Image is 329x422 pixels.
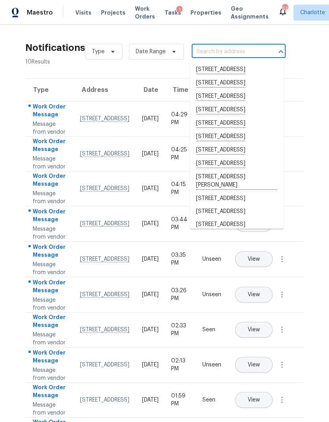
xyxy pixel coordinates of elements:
[74,79,136,101] th: Address
[165,79,196,101] th: Time
[33,172,67,190] div: Work Order Message
[135,5,155,21] span: Work Orders
[176,6,183,14] div: 1
[25,58,85,66] div: 10 Results
[190,218,284,231] li: [STREET_ADDRESS]
[33,120,67,136] div: Message from vendor
[248,327,260,333] span: View
[171,146,190,162] div: 04:25 PM
[235,251,273,267] button: View
[101,9,125,17] span: Projects
[142,326,159,334] div: [DATE]
[248,362,260,368] span: View
[142,185,159,192] div: [DATE]
[142,150,159,158] div: [DATE]
[164,10,181,15] span: Tasks
[142,255,159,263] div: [DATE]
[33,103,67,120] div: Work Order Message
[80,396,129,404] div: [STREET_ADDRESS]
[142,220,159,228] div: [DATE]
[33,349,67,366] div: Work Order Message
[202,361,221,369] div: Unseen
[202,396,221,404] div: Seen
[191,9,221,17] span: Properties
[33,243,67,261] div: Work Order Message
[33,401,67,417] div: Message from vendor
[142,291,159,299] div: [DATE]
[33,137,67,155] div: Work Order Message
[231,5,269,21] span: Geo Assignments
[248,292,260,298] span: View
[235,287,273,302] button: View
[248,256,260,262] span: View
[171,216,190,232] div: 03:44 PM
[75,9,92,17] span: Visits
[171,111,190,127] div: 04:29 PM
[25,44,85,52] h2: Notifications
[235,392,273,408] button: View
[27,9,53,17] span: Maestro
[33,261,67,276] div: Message from vendor
[202,326,221,334] div: Seen
[171,287,190,302] div: 03:26 PM
[235,357,273,373] button: View
[33,313,67,331] div: Work Order Message
[33,278,67,296] div: Work Order Message
[142,115,159,123] div: [DATE]
[300,9,325,17] span: Charlotte
[136,48,166,56] span: Date Range
[142,396,159,404] div: [DATE]
[171,181,190,196] div: 04:15 PM
[171,322,190,338] div: 02:33 PM
[190,192,284,205] li: [STREET_ADDRESS]
[282,5,288,13] div: 67
[33,331,67,347] div: Message from vendor
[235,322,273,338] button: View
[248,397,260,403] span: View
[136,79,165,101] th: Date
[171,357,190,373] div: 02:13 PM
[202,255,221,263] div: Unseen
[25,79,74,101] th: Type
[33,366,67,382] div: Message from vendor
[142,361,159,369] div: [DATE]
[33,207,67,225] div: Work Order Message
[33,190,67,205] div: Message from vendor
[33,225,67,241] div: Message from vendor
[192,46,264,58] input: Search by address
[171,392,190,408] div: 01:59 PM
[33,155,67,171] div: Message from vendor
[202,291,221,299] div: Unseen
[190,205,284,218] li: [STREET_ADDRESS]
[80,361,129,369] div: [STREET_ADDRESS]
[171,251,190,267] div: 03:35 PM
[275,46,286,57] button: Close
[33,296,67,312] div: Message from vendor
[92,48,105,56] span: Type
[33,383,67,401] div: Work Order Message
